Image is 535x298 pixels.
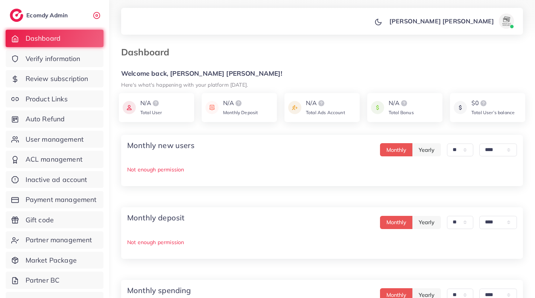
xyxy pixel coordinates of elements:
[400,99,409,108] img: logo
[389,110,414,115] span: Total Bonus
[499,14,514,29] img: avatar
[6,211,103,229] a: Gift code
[371,99,384,116] img: icon payment
[479,99,488,108] img: logo
[26,34,61,43] span: Dashboard
[10,9,70,22] a: logoEcomdy Admin
[26,275,60,285] span: Partner BC
[380,143,413,156] button: Monthly
[223,99,258,108] div: N/A
[127,213,184,222] h4: Monthly deposit
[454,99,467,116] img: icon payment
[306,110,345,115] span: Total Ads Account
[6,252,103,269] a: Market Package
[127,141,195,150] h4: Monthly new users
[6,272,103,289] a: Partner BC
[380,216,413,229] button: Monthly
[223,110,258,115] span: Monthly Deposit
[127,238,517,247] p: Not enough permission
[26,195,97,205] span: Payment management
[6,50,103,67] a: Verify information
[26,114,65,124] span: Auto Refund
[121,81,248,88] small: Here's what's happening with your platform [DATE].
[26,54,81,64] span: Verify information
[6,171,103,188] a: Inactive ad account
[6,30,103,47] a: Dashboard
[10,9,23,22] img: logo
[123,99,136,116] img: icon payment
[151,99,160,108] img: logo
[26,255,77,265] span: Market Package
[140,110,162,115] span: Total User
[26,235,92,245] span: Partner management
[140,99,162,108] div: N/A
[389,17,494,26] p: [PERSON_NAME] [PERSON_NAME]
[317,99,326,108] img: logo
[471,110,515,115] span: Total User’s balance
[471,99,515,108] div: $0
[412,216,441,229] button: Yearly
[6,191,103,208] a: Payment management
[26,12,70,19] h2: Ecomdy Admin
[6,90,103,108] a: Product Links
[234,99,243,108] img: logo
[412,143,441,156] button: Yearly
[26,215,54,225] span: Gift code
[6,231,103,249] a: Partner management
[6,70,103,87] a: Review subscription
[26,154,82,164] span: ACL management
[26,74,88,84] span: Review subscription
[306,99,345,108] div: N/A
[127,165,517,174] p: Not enough permission
[6,151,103,168] a: ACL management
[26,94,68,104] span: Product Links
[389,99,414,108] div: N/A
[26,134,84,144] span: User management
[121,47,175,58] h3: Dashboard
[127,286,191,295] h4: Monthly spending
[6,131,103,148] a: User management
[385,14,517,29] a: [PERSON_NAME] [PERSON_NAME]avatar
[6,110,103,128] a: Auto Refund
[121,70,523,78] h5: Welcome back, [PERSON_NAME] [PERSON_NAME]!
[288,99,301,116] img: icon payment
[26,175,87,185] span: Inactive ad account
[205,99,219,116] img: icon payment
